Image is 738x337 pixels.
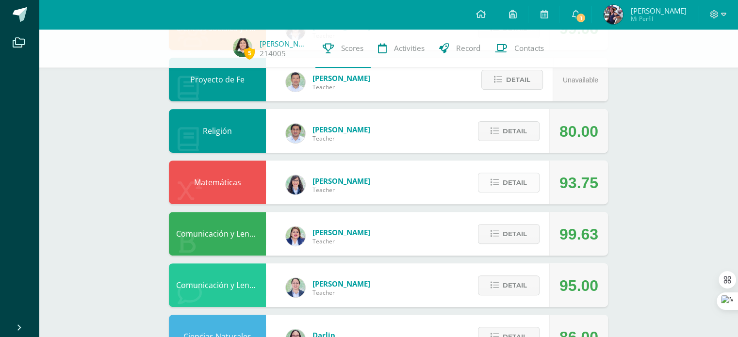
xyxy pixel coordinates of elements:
a: Activities [371,29,432,68]
span: Activities [394,43,425,53]
div: Comunicación y Lenguaje Idioma Español [169,212,266,256]
button: Detail [478,275,540,295]
button: Detail [478,173,540,193]
img: 493e25fe954d1f4d43f7ff41cd3d7ef9.png [604,5,623,24]
span: Contacts [514,43,544,53]
div: 95.00 [559,264,598,307]
span: Detail [503,122,527,140]
button: Detail [478,224,540,244]
span: Record [456,43,480,53]
span: [PERSON_NAME] [312,279,370,289]
button: Detail [481,70,543,90]
div: Matemáticas [169,160,266,204]
span: Scores [341,43,363,53]
div: Comunicación y Lenguaje Inglés [169,263,266,307]
span: Unavailable [563,76,598,84]
span: Detail [503,276,527,294]
span: Teacher [312,237,370,245]
a: Scores [315,29,371,68]
img: 97caf0f34450839a27c93473503a1ec1.png [286,226,305,246]
div: Religión [169,109,266,153]
span: Teacher [312,83,370,91]
img: f767cae2d037801592f2ba1a5db71a2a.png [286,124,305,143]
a: Record [432,29,488,68]
span: Teacher [312,289,370,297]
span: Detail [506,71,530,89]
div: Proyecto de Fe [169,58,266,101]
span: [PERSON_NAME] [312,227,370,237]
span: [PERSON_NAME] [312,125,370,134]
img: bdeda482c249daf2390eb3a441c038f2.png [286,278,305,297]
span: 1 [575,13,586,23]
span: Teacher [312,186,370,194]
span: [PERSON_NAME] [630,6,686,16]
span: [PERSON_NAME] [312,73,370,83]
span: 5 [244,47,255,59]
a: Contacts [488,29,551,68]
div: 80.00 [559,110,598,153]
a: [PERSON_NAME] [260,39,308,48]
button: Detail [478,121,540,141]
div: 93.75 [559,161,598,205]
span: Detail [503,225,527,243]
span: Teacher [312,134,370,143]
a: 214005 [260,48,286,59]
span: Detail [503,174,527,192]
span: Mi Perfil [630,15,686,23]
img: 01c6c64f30021d4204c203f22eb207bb.png [286,175,305,194]
div: 99.63 [559,212,598,256]
img: 585d333ccf69bb1c6e5868c8cef08dba.png [286,72,305,92]
img: 685e3c364601f365510977d402475ee3.png [233,38,252,57]
span: [PERSON_NAME] [312,176,370,186]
